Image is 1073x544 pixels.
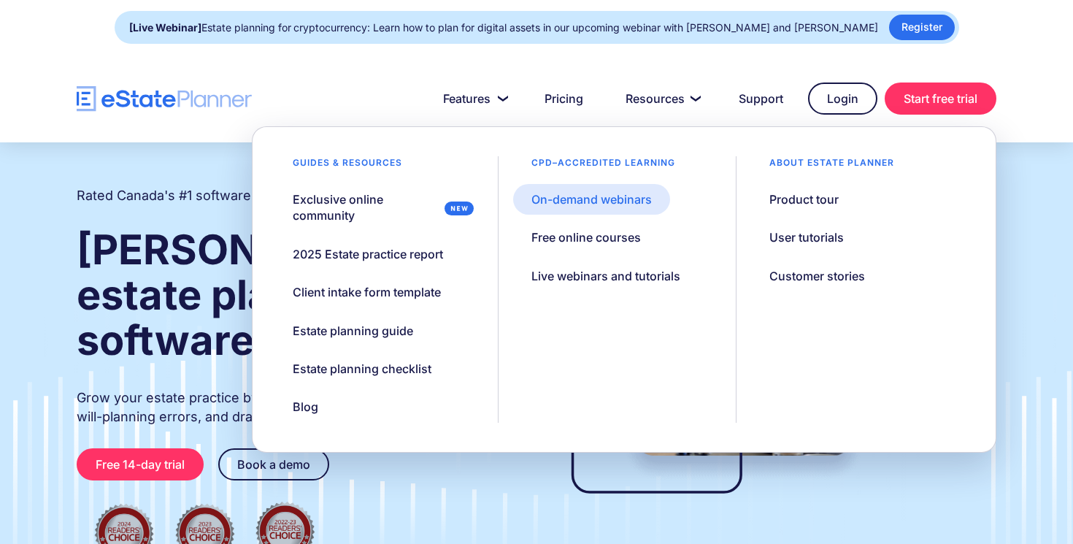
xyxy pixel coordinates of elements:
[77,86,252,112] a: home
[721,84,801,113] a: Support
[293,361,431,377] div: Estate planning checklist
[513,184,670,215] a: On-demand webinars
[274,315,431,346] a: Estate planning guide
[293,399,318,415] div: Blog
[274,184,482,231] a: Exclusive online community
[274,156,420,177] div: Guides & resources
[293,284,441,300] div: Client intake form template
[885,83,996,115] a: Start free trial
[77,388,509,426] p: Grow your estate practice by streamlining client intake, reducing will-planning errors, and draft...
[608,84,714,113] a: Resources
[426,84,520,113] a: Features
[274,277,459,307] a: Client intake form template
[751,222,862,253] a: User tutorials
[751,184,857,215] a: Product tour
[808,83,877,115] a: Login
[77,448,204,480] a: Free 14-day trial
[218,448,329,480] a: Book a demo
[531,191,652,207] div: On-demand webinars
[889,15,955,40] a: Register
[77,186,398,205] h2: Rated Canada's #1 software for estate practitioners
[769,191,839,207] div: Product tour
[129,18,878,38] div: Estate planning for cryptocurrency: Learn how to plan for digital assets in our upcoming webinar ...
[293,191,439,224] div: Exclusive online community
[293,323,413,339] div: Estate planning guide
[751,261,883,291] a: Customer stories
[531,229,641,245] div: Free online courses
[293,246,443,262] div: 2025 Estate practice report
[769,229,844,245] div: User tutorials
[769,268,865,284] div: Customer stories
[77,225,507,365] strong: [PERSON_NAME] and estate planning software
[751,156,912,177] div: About estate planner
[513,261,699,291] a: Live webinars and tutorials
[129,21,201,34] strong: [Live Webinar]
[274,353,450,384] a: Estate planning checklist
[513,156,693,177] div: CPD–accredited learning
[513,222,659,253] a: Free online courses
[531,268,680,284] div: Live webinars and tutorials
[274,239,461,269] a: 2025 Estate practice report
[527,84,601,113] a: Pricing
[274,391,336,422] a: Blog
